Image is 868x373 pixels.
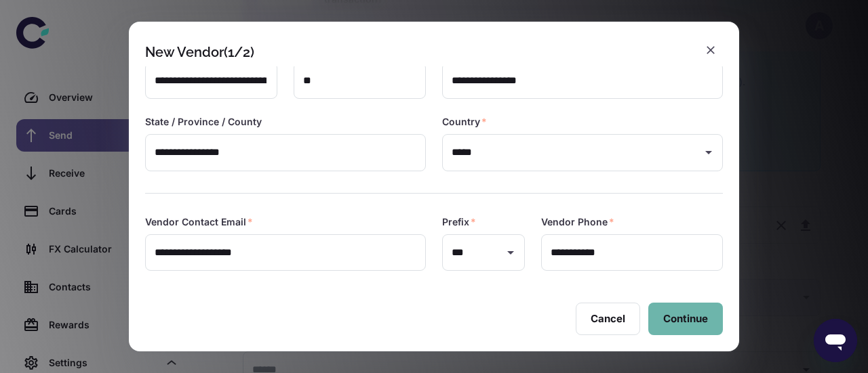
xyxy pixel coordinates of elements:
[501,243,520,262] button: Open
[648,303,723,335] button: Continue
[814,319,857,362] iframe: Button to launch messaging window
[541,215,614,229] label: Vendor Phone
[699,143,718,162] button: Open
[576,303,640,335] button: Cancel
[145,44,254,60] div: New Vendor (1/2)
[442,215,476,229] label: Prefix
[145,215,253,229] label: Vendor Contact Email
[145,115,262,129] label: State / Province / County
[442,115,487,129] label: Country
